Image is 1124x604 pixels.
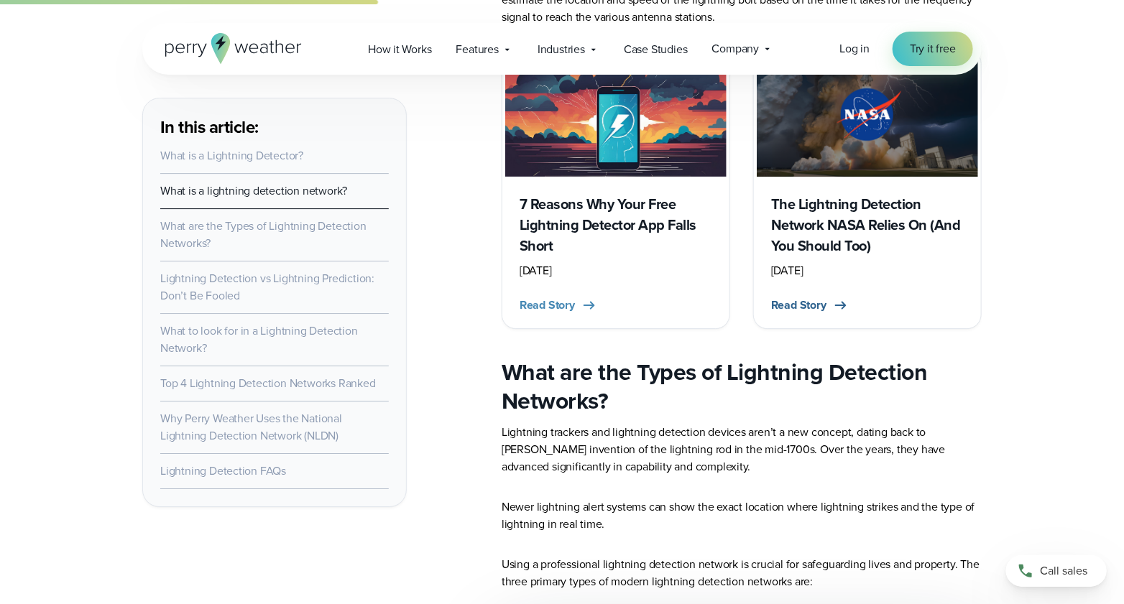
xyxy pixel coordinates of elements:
[356,34,444,64] a: How it Works
[538,41,585,58] span: Industries
[505,52,727,177] img: Free Lightning Detection Apps
[1040,562,1087,580] span: Call sales
[160,270,374,304] a: Lightning Detection vs Lightning Prediction: Don’t Be Fooled
[1006,555,1107,587] a: Call sales
[502,424,982,475] p: Lightning trackers and lightning detection devices aren’t a new concept, dating back to [PERSON_N...
[160,375,376,391] a: Top 4 Lightning Detection Networks Ranked
[910,40,956,57] span: Try it free
[712,40,760,57] span: Company
[520,262,712,279] div: [DATE]
[771,194,964,256] h3: The Lightning Detection Network NASA Relies On (And You Should Too)
[520,297,598,314] button: Read Story
[520,297,575,314] span: Read Story
[502,556,982,590] p: Using a professional lightning detection network is crucial for safeguarding lives and property. ...
[757,52,978,177] img: NASA lightning National lightning detection network
[612,34,700,64] a: Case Studies
[502,358,982,415] h2: What are the Types of Lightning Detection Networks?
[624,41,688,58] span: Case Studies
[520,194,712,256] h3: 7 Reasons Why Your Free Lightning Detector App Falls Short
[502,498,982,533] p: Newer lightning alert systems can show the exact location where lightning strikes and the type of...
[502,49,982,329] div: slideshow
[771,297,826,314] span: Read Story
[160,116,389,139] h3: In this article:
[839,40,870,57] a: Log in
[160,463,286,479] a: Lightning Detection FAQs
[160,182,347,199] a: What is a lightning detection network?
[771,297,849,314] button: Read Story
[160,147,303,164] a: What is a Lightning Detector?
[456,41,499,58] span: Features
[160,322,358,356] a: What to look for in a Lightning Detection Network?
[771,262,964,279] div: [DATE]
[368,41,432,58] span: How it Works
[893,32,973,66] a: Try it free
[160,410,342,444] a: Why Perry Weather Uses the National Lightning Detection Network (NLDN)
[160,218,367,251] a: What are the Types of Lightning Detection Networks?
[502,49,730,329] a: Free Lightning Detection Apps 7 Reasons Why Your Free Lightning Detector App Falls Short [DATE] R...
[753,49,982,329] a: NASA lightning National lightning detection network The Lightning Detection Network NASA Relies O...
